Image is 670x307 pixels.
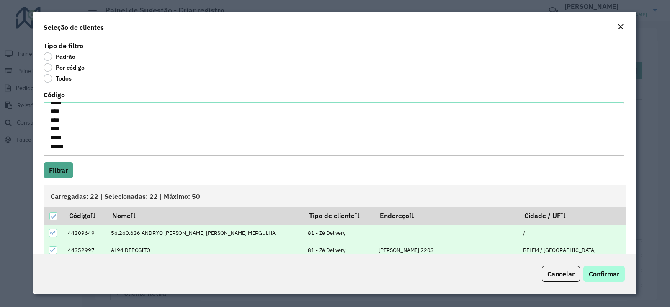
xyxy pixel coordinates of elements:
[519,242,626,259] td: BELEM / [GEOGRAPHIC_DATA]
[583,266,625,282] button: Confirmar
[106,225,303,242] td: 56.260.636 ANDRYO [PERSON_NAME] [PERSON_NAME] MERGULHA
[63,242,106,259] td: 44352997
[519,225,626,242] td: /
[106,207,303,224] th: Nome
[374,242,518,259] td: [PERSON_NAME] 2203
[44,52,75,61] label: Padrão
[519,207,626,224] th: Cidade / UF
[63,225,106,242] td: 44309649
[589,270,619,278] span: Confirmar
[44,185,626,207] div: Carregadas: 22 | Selecionadas: 22 | Máximo: 50
[374,207,518,224] th: Endereço
[44,63,85,72] label: Por código
[304,225,374,242] td: 81 - Zé Delivery
[44,90,65,100] label: Código
[106,242,303,259] td: AL94 DEPOSITO
[304,242,374,259] td: 81 - Zé Delivery
[44,74,72,83] label: Todos
[44,22,104,32] h4: Seleção de clientes
[63,207,106,224] th: Código
[615,22,626,33] button: Close
[617,23,624,30] em: Fechar
[542,266,580,282] button: Cancelar
[547,270,575,278] span: Cancelar
[304,207,374,224] th: Tipo de cliente
[44,41,83,51] label: Tipo de filtro
[44,162,73,178] button: Filtrar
